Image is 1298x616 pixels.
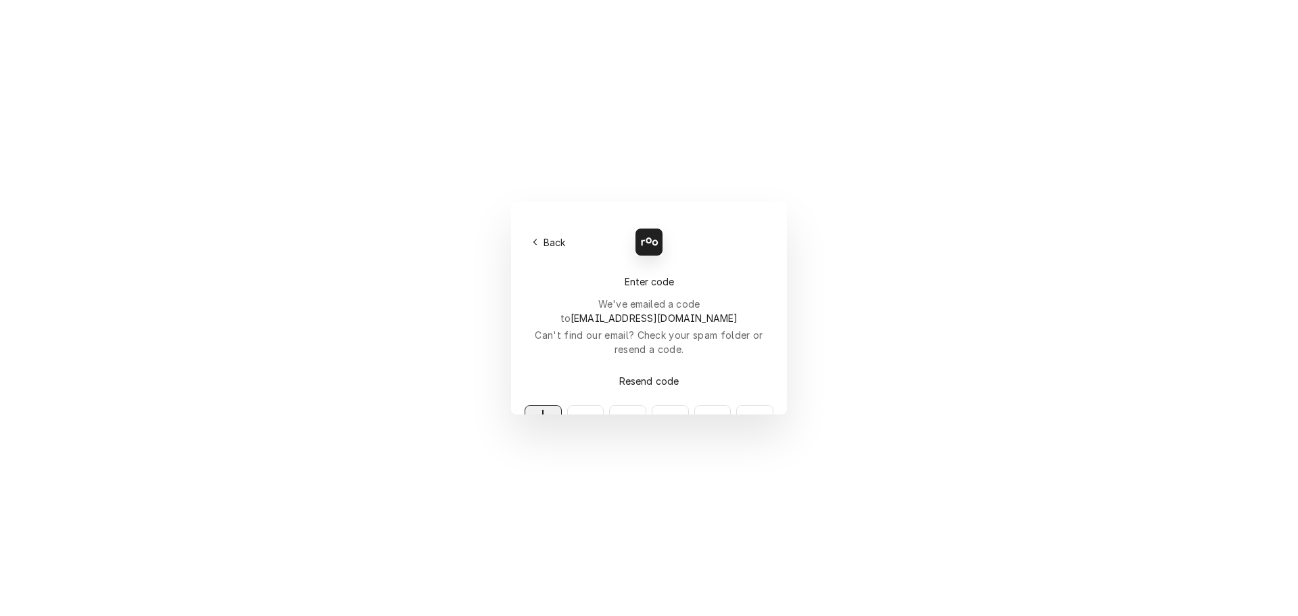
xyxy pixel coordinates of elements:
span: [EMAIL_ADDRESS][DOMAIN_NAME] [571,312,738,324]
span: to [560,312,738,324]
div: Enter code [525,275,773,289]
div: Can't find our email? Check your spam folder or resend a code. [525,328,773,356]
span: Back [541,235,569,250]
button: Back [525,233,574,252]
span: Resend code [617,374,682,388]
button: Resend code [525,369,773,393]
div: We've emailed a code [525,297,773,325]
